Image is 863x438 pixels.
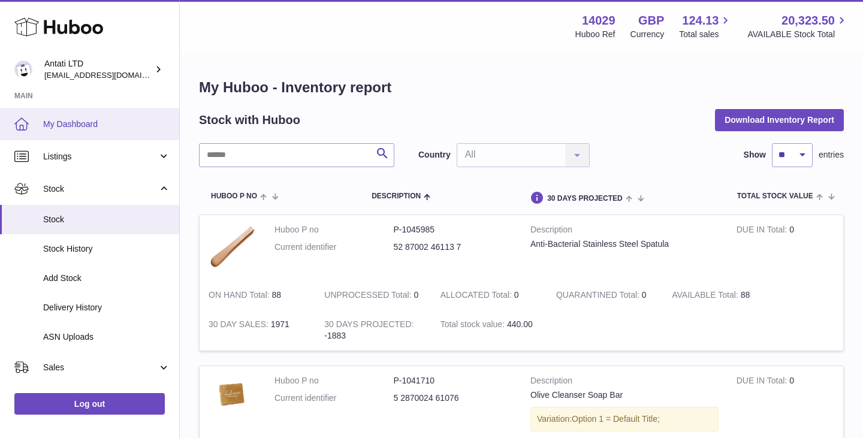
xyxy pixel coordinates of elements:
img: product image [209,375,257,415]
a: 20,323.50 AVAILABLE Stock Total [747,13,849,40]
span: Listings [43,151,158,162]
strong: ON HAND Total [209,290,272,303]
td: -1883 [315,310,431,351]
h1: My Huboo - Inventory report [199,78,844,97]
dt: Current identifier [274,241,394,253]
span: Add Stock [43,273,170,284]
td: 0 [315,280,431,310]
dt: Huboo P no [274,375,394,386]
span: Sales [43,362,158,373]
div: Olive Cleanser Soap Bar [530,389,719,401]
td: 0 [728,215,843,280]
strong: Description [530,224,719,238]
span: Option 1 = Default Title; [572,414,660,424]
strong: AVAILABLE Total [672,290,740,303]
span: 0 [642,290,647,300]
td: 0 [431,280,547,310]
strong: QUARANTINED Total [556,290,642,303]
a: Log out [14,393,165,415]
div: Anti-Bacterial Stainless Steel Spatula [530,238,719,250]
dt: Current identifier [274,392,394,404]
strong: 30 DAYS PROJECTED [324,319,414,332]
dd: 52 87002 46113 7 [394,241,513,253]
div: Antati LTD [44,58,152,81]
span: My Dashboard [43,119,170,130]
div: Huboo Ref [575,29,615,40]
span: entries [819,149,844,161]
td: 88 [663,280,778,310]
strong: 14029 [582,13,615,29]
dd: 5 2870024 61076 [394,392,513,404]
span: [EMAIL_ADDRESS][DOMAIN_NAME] [44,70,176,80]
span: Total sales [679,29,732,40]
span: Huboo P no [211,192,257,200]
span: 440.00 [507,319,533,329]
span: AVAILABLE Stock Total [747,29,849,40]
span: Stock History [43,243,170,255]
td: 88 [200,280,315,310]
label: Country [418,149,451,161]
strong: Description [530,375,719,389]
img: product image [209,224,257,269]
label: Show [744,149,766,161]
strong: UNPROCESSED Total [324,290,414,303]
a: 124.13 Total sales [679,13,732,40]
dd: P-1041710 [394,375,513,386]
span: Stock [43,183,158,195]
span: 20,323.50 [781,13,835,29]
dt: Huboo P no [274,224,394,235]
span: Total stock value [737,192,813,200]
button: Download Inventory Report [715,109,844,131]
span: Description [372,192,421,200]
strong: DUE IN Total [737,225,789,237]
span: Delivery History [43,302,170,313]
img: toufic@antatiskin.com [14,61,32,78]
span: Stock [43,214,170,225]
div: Variation: [530,407,719,431]
strong: DUE IN Total [737,376,789,388]
h2: Stock with Huboo [199,112,300,128]
span: 124.13 [682,13,719,29]
strong: 30 DAY SALES [209,319,271,332]
dd: P-1045985 [394,224,513,235]
strong: Total stock value [440,319,507,332]
strong: GBP [638,13,664,29]
span: ASN Uploads [43,331,170,343]
strong: ALLOCATED Total [440,290,514,303]
span: 30 DAYS PROJECTED [547,195,623,203]
td: 1971 [200,310,315,351]
div: Currency [630,29,665,40]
